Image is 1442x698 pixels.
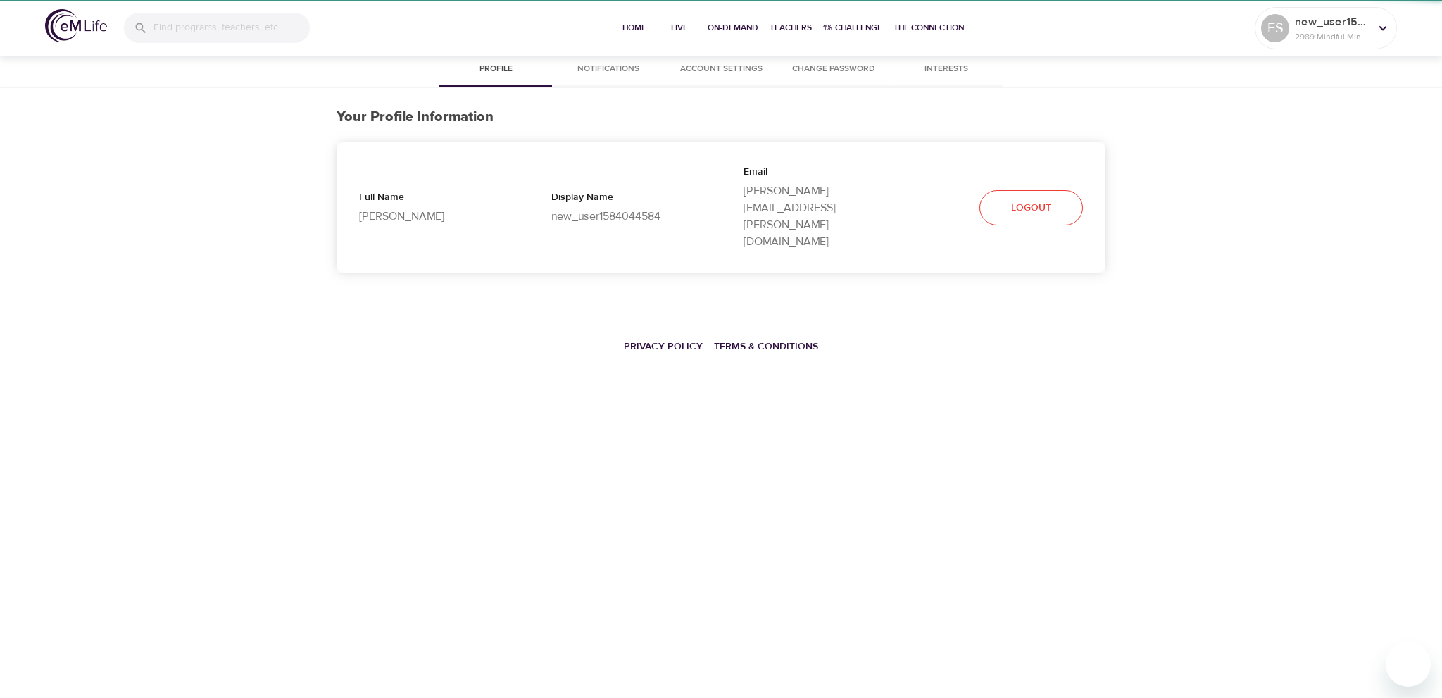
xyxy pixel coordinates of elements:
button: Logout [979,190,1083,226]
h3: Your Profile Information [337,109,1105,125]
p: Email [744,165,891,182]
p: Display Name [551,190,698,208]
input: Find programs, teachers, etc... [153,13,310,43]
span: Notifications [560,62,656,77]
span: Profile [448,62,544,77]
p: new_user1584044584 [551,208,698,225]
img: logo [45,9,107,42]
span: Change Password [786,62,882,77]
p: [PERSON_NAME][EMAIL_ADDRESS][PERSON_NAME][DOMAIN_NAME] [744,182,891,250]
span: Live [663,20,696,35]
p: new_user1584044584 [1295,13,1369,30]
p: [PERSON_NAME] [359,208,506,225]
span: Logout [1011,199,1051,217]
span: Account Settings [673,62,769,77]
span: Teachers [770,20,812,35]
p: 2989 Mindful Minutes [1295,30,1369,43]
p: Full Name [359,190,506,208]
span: Interests [898,62,994,77]
iframe: Button to launch messaging window [1386,642,1431,687]
a: Privacy Policy [624,340,703,353]
span: On-Demand [708,20,758,35]
div: ES [1261,14,1289,42]
nav: breadcrumb [337,330,1105,361]
a: Terms & Conditions [714,340,818,353]
span: The Connection [894,20,964,35]
span: 1% Challenge [823,20,882,35]
span: Home [617,20,651,35]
